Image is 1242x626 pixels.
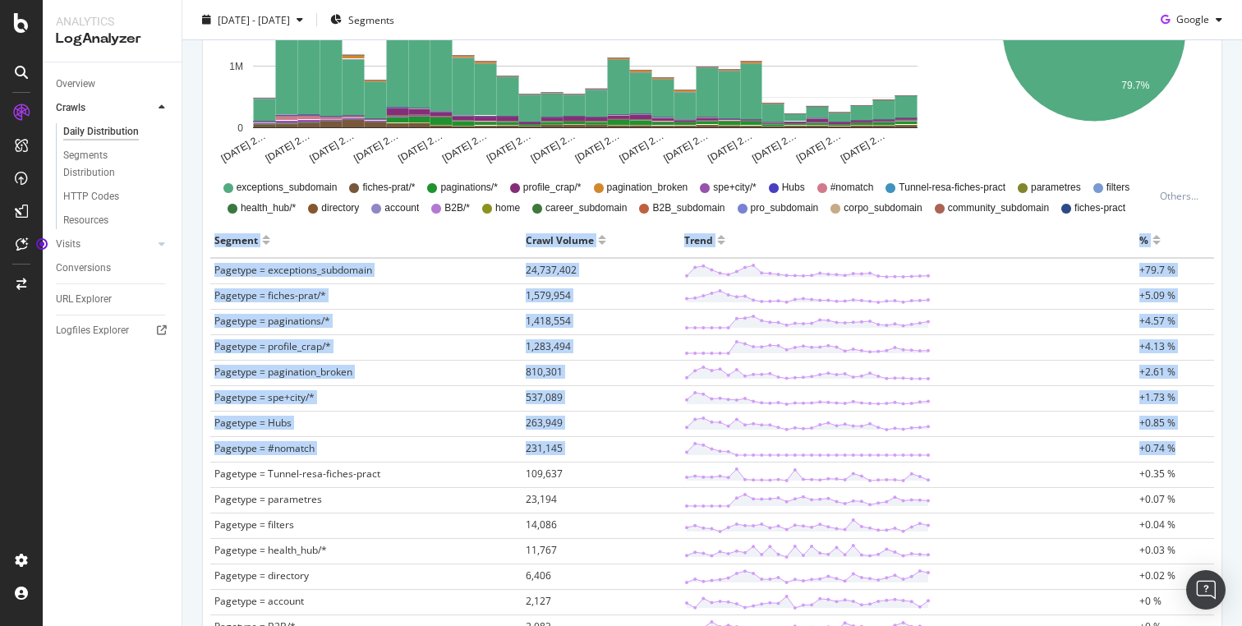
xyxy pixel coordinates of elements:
button: Segments [324,7,401,33]
a: Resources [63,212,170,229]
span: Hubs [782,181,805,195]
span: +1.73 % [1139,390,1175,404]
span: +4.13 % [1139,339,1175,353]
span: 11,767 [526,543,557,557]
span: Pagetype = directory [214,568,309,582]
span: +0.74 % [1139,441,1175,455]
span: Tunnel-resa-fiches-pract [899,181,1005,195]
span: 263,949 [526,416,563,430]
span: +0.07 % [1139,492,1175,506]
div: HTTP Codes [63,188,119,205]
span: pagination_broken [607,181,688,195]
span: +0.04 % [1139,518,1175,532]
div: Tooltip anchor [34,237,49,251]
a: Overview [56,76,170,93]
span: pro_subdomain [751,201,819,215]
span: exceptions_subdomain [237,181,338,195]
button: Google [1154,7,1229,33]
span: fiches-pract [1074,201,1125,215]
span: paginations/* [440,181,497,195]
span: Pagetype = exceptions_subdomain [214,263,372,277]
span: health_hub/* [241,201,296,215]
span: Pagetype = pagination_broken [214,365,352,379]
div: Open Intercom Messenger [1186,570,1226,610]
text: 0 [237,122,243,134]
span: [DATE] - [DATE] [218,12,290,26]
span: Google [1176,12,1209,26]
div: Crawls [56,99,85,117]
div: Trend [684,227,713,253]
span: Pagetype = Hubs [214,416,292,430]
a: HTTP Codes [63,188,170,205]
div: Overview [56,76,95,93]
span: 231,145 [526,441,563,455]
span: 109,637 [526,467,563,481]
div: Segment [214,227,258,253]
span: +2.61 % [1139,365,1175,379]
span: Pagetype = parametres [214,492,322,506]
span: B2B/* [444,201,470,215]
span: 537,089 [526,390,563,404]
span: +79.7 % [1139,263,1175,277]
div: Logfiles Explorer [56,322,129,339]
span: fiches-prat/* [362,181,415,195]
span: profile_crap/* [523,181,582,195]
div: Daily Distribution [63,123,139,140]
a: Crawls [56,99,154,117]
span: home [495,201,520,215]
div: Visits [56,236,80,253]
span: Pagetype = health_hub/* [214,543,327,557]
div: Others... [1160,189,1206,203]
span: 6,406 [526,568,551,582]
button: [DATE] - [DATE] [195,7,310,33]
div: Segments Distribution [63,147,154,182]
span: career_subdomain [545,201,627,215]
a: Daily Distribution [63,123,170,140]
span: directory [321,201,359,215]
div: LogAnalyzer [56,30,168,48]
span: +0.03 % [1139,543,1175,557]
span: Pagetype = #nomatch [214,441,315,455]
span: +0.85 % [1139,416,1175,430]
span: 1,418,554 [526,314,571,328]
span: B2B_subdomain [652,201,724,215]
span: #nomatch [830,181,874,195]
span: 2,127 [526,594,551,608]
span: 24,737,402 [526,263,577,277]
a: URL Explorer [56,291,170,308]
div: Conversions [56,260,111,277]
span: +0.02 % [1139,568,1175,582]
div: % [1139,227,1148,253]
span: Pagetype = Tunnel-resa-fiches-pract [214,467,380,481]
span: Pagetype = fiches-prat/* [214,288,326,302]
span: Pagetype = paginations/* [214,314,330,328]
span: +4.57 % [1139,314,1175,328]
span: Segments [348,12,394,26]
div: Analytics [56,13,168,30]
a: Segments Distribution [63,147,170,182]
span: corpo_subdomain [844,201,922,215]
div: Resources [63,212,108,229]
span: 1,283,494 [526,339,571,353]
span: spe+city/* [713,181,756,195]
div: URL Explorer [56,291,112,308]
span: Pagetype = account [214,594,304,608]
span: Pagetype = profile_crap/* [214,339,331,353]
a: Conversions [56,260,170,277]
span: Pagetype = filters [214,518,294,532]
span: +0.35 % [1139,467,1175,481]
div: Crawl Volume [526,227,594,253]
span: 1,579,954 [526,288,571,302]
span: parametres [1031,181,1081,195]
text: 79.7% [1121,80,1149,91]
span: 23,194 [526,492,557,506]
span: community_subdomain [948,201,1049,215]
span: filters [1106,181,1130,195]
span: account [384,201,419,215]
span: +0 % [1139,594,1161,608]
a: Logfiles Explorer [56,322,170,339]
span: +5.09 % [1139,288,1175,302]
a: Visits [56,236,154,253]
span: Pagetype = spe+city/* [214,390,315,404]
span: 14,086 [526,518,557,532]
